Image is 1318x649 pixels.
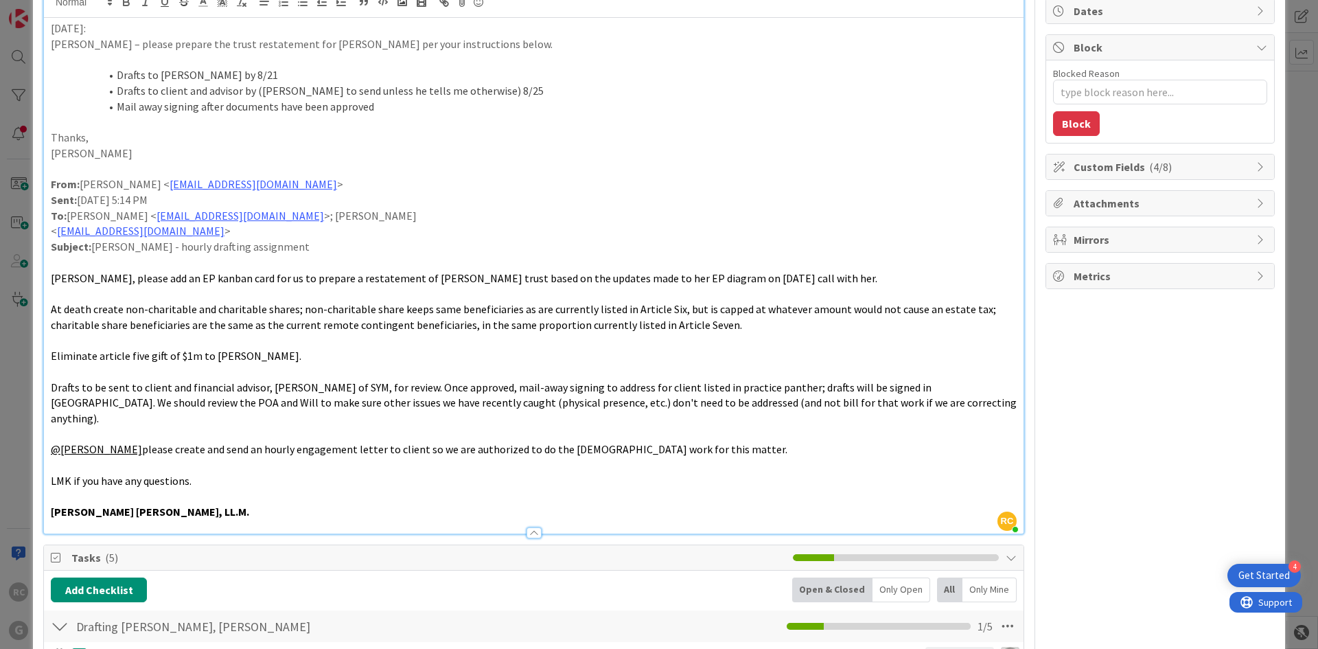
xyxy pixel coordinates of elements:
div: 4 [1288,560,1301,573]
div: All [937,578,962,602]
a: @[PERSON_NAME] [51,442,142,456]
span: Drafts to be sent to client and financial advisor, [PERSON_NAME] of SYM, for review. Once approve... [51,380,1019,425]
span: please create and send an hourly engagement letter to client so we are authorized to do the [DEMO... [142,442,787,456]
span: RC [997,512,1017,531]
strong: Sent: [51,193,77,207]
li: Drafts to client and advisor by ([PERSON_NAME] to send unless he tells me otherwise) 8/25 [67,83,1017,99]
div: Open Get Started checklist, remaining modules: 4 [1227,564,1301,587]
span: Support [29,2,62,19]
button: Add Checklist [51,578,147,602]
a: [EMAIL_ADDRESS][DOMAIN_NAME] [157,209,324,223]
p: [PERSON_NAME] < >; [PERSON_NAME] [51,208,1017,224]
a: [EMAIL_ADDRESS][DOMAIN_NAME] [170,177,337,191]
span: Custom Fields [1074,159,1249,175]
div: Only Open [872,578,930,602]
p: [PERSON_NAME] - hourly drafting assignment [51,239,1017,255]
strong: To: [51,209,67,223]
strong: From: [51,177,80,191]
span: Mirrors [1074,231,1249,248]
span: Block [1074,39,1249,56]
strong: Subject: [51,240,91,253]
span: ( 4/8 ) [1149,160,1172,174]
a: [EMAIL_ADDRESS][DOMAIN_NAME] [57,224,224,238]
strong: [PERSON_NAME] [PERSON_NAME], LL.M. [51,505,249,519]
p: [PERSON_NAME] [51,146,1017,161]
button: Block [1053,111,1100,136]
span: LMK if you have any questions. [51,474,192,488]
span: 1 / 5 [978,618,993,635]
p: Thanks, [51,130,1017,146]
span: Attachments [1074,195,1249,212]
span: [PERSON_NAME], please add an EP kanban card for us to prepare a restatement of [PERSON_NAME] trus... [51,271,877,285]
input: Add Checklist... [71,614,380,639]
li: Drafts to [PERSON_NAME] by 8/21 [67,67,1017,83]
div: Open & Closed [792,578,872,602]
p: [DATE] 5:14 PM [51,192,1017,208]
div: Only Mine [962,578,1017,602]
span: Dates [1074,3,1249,19]
span: At death create non-charitable and charitable shares; non-charitable share keeps same beneficiari... [51,302,998,332]
li: Mail away signing after documents have been approved [67,99,1017,115]
p: [DATE]: [51,21,1017,36]
div: Get Started [1238,569,1290,582]
span: Metrics [1074,268,1249,284]
p: < > [51,223,1017,239]
label: Blocked Reason [1053,67,1120,80]
span: Eliminate article five gift of $1m to [PERSON_NAME]. [51,349,301,363]
p: [PERSON_NAME] – please prepare the trust restatement for [PERSON_NAME] per your instructions below. [51,36,1017,52]
p: [PERSON_NAME] < > [51,177,1017,192]
span: Tasks [71,549,786,566]
span: ( 5 ) [105,551,118,565]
